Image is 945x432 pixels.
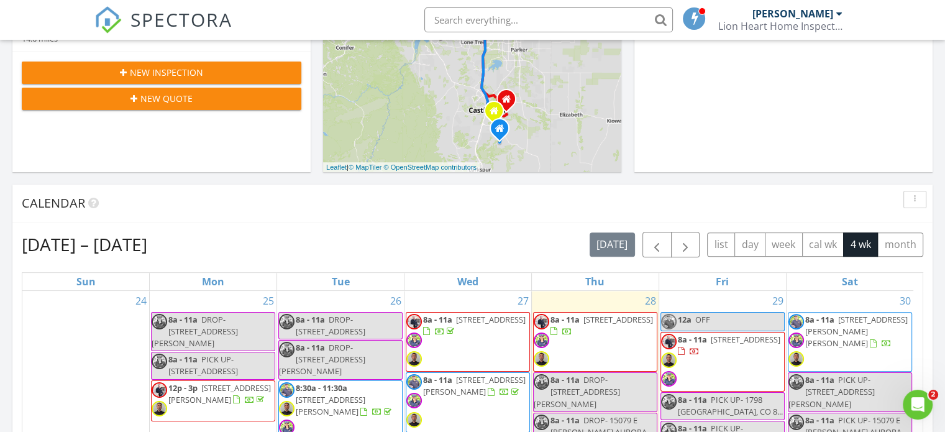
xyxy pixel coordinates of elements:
a: 8a - 11a [STREET_ADDRESS][PERSON_NAME][PERSON_NAME] [805,314,908,349]
a: 8a - 11a [STREET_ADDRESS] [533,312,657,372]
img: dsc_3119.jpg [788,374,804,390]
img: dsc_3119.jpg [279,342,294,357]
a: 12p - 3p [STREET_ADDRESS][PERSON_NAME] [151,380,275,421]
button: [DATE] [590,232,635,257]
a: Go to August 28, 2025 [642,291,659,311]
span: 8a - 11a [423,374,452,385]
a: SPECTORA [94,17,232,43]
span: PICK UP- [STREET_ADDRESS] [168,354,238,377]
span: DROP- [STREET_ADDRESS][PERSON_NAME] [152,314,238,349]
a: © MapTiler [349,163,382,171]
a: 12p - 3p [STREET_ADDRESS][PERSON_NAME] [168,382,271,405]
button: Previous [642,232,672,257]
button: month [877,232,923,257]
span: 8a - 11a [423,314,452,325]
img: joel.png [534,351,549,367]
img: dsc_2575.jpg [406,314,422,329]
span: DROP- [STREET_ADDRESS][PERSON_NAME] [534,374,620,409]
span: 8a - 11a [805,374,834,385]
img: dsc_3119.jpg [788,333,804,348]
button: Next [671,232,700,257]
span: [STREET_ADDRESS] [711,334,780,345]
a: 8a - 11a [STREET_ADDRESS] [678,334,780,357]
span: SPECTORA [130,6,232,32]
img: joel.png [279,401,294,416]
a: 8a - 11a [STREET_ADDRESS][PERSON_NAME][PERSON_NAME] [788,312,912,372]
span: 8a - 11a [296,342,325,353]
img: The Best Home Inspection Software - Spectora [94,6,122,34]
img: dsc_3081.jpg [279,382,294,398]
span: [STREET_ADDRESS][PERSON_NAME] [423,374,526,397]
a: Saturday [839,273,861,290]
button: cal wk [802,232,844,257]
button: week [765,232,803,257]
span: DROP- [STREET_ADDRESS][PERSON_NAME] [279,342,365,377]
a: © OpenStreetMap contributors [384,163,477,171]
span: 8a - 11a [678,394,707,405]
a: 8a - 11a [STREET_ADDRESS] [660,332,785,392]
span: 8a - 11a [550,415,580,426]
span: PICK UP- 1798 [GEOGRAPHIC_DATA], CO 8... [678,394,783,417]
span: [STREET_ADDRESS] [583,314,653,325]
img: dsc_2575.jpg [152,382,167,398]
a: Go to August 25, 2025 [260,291,276,311]
div: 4057 John Court, Castle Rock CO 80104 [494,111,501,118]
img: dsc_3119.jpg [661,394,677,410]
a: Thursday [583,273,607,290]
img: joel.png [788,351,804,367]
div: Lion Heart Home Inspections, LLC [718,20,842,32]
span: 12a [678,314,692,325]
span: 8a - 11a [168,314,198,325]
img: joel.png [152,401,167,416]
button: New Quote [22,88,301,110]
span: OFF [695,314,710,325]
span: PICK UP- [STREET_ADDRESS][PERSON_NAME] [788,374,875,409]
div: 4057 , Castle Rock CO 80104 [500,128,507,136]
img: dsc_3119.jpg [406,333,422,348]
img: dsc_3119.jpg [534,333,549,348]
button: day [734,232,765,257]
span: 8:30a - 11:30a [296,382,347,393]
span: 8a - 11a [296,314,325,325]
span: [STREET_ADDRESS][PERSON_NAME][PERSON_NAME] [805,314,908,349]
img: dsc_3119.jpg [152,314,167,329]
a: Go to August 29, 2025 [770,291,786,311]
h2: [DATE] – [DATE] [22,232,147,257]
img: dsc_3081.jpg [406,374,422,390]
div: 5957 Turnstone Place, Castle Rock CO 80104 [506,99,514,106]
iframe: Intercom live chat [903,390,933,420]
a: Monday [199,273,227,290]
a: Go to August 30, 2025 [897,291,913,311]
span: 8a - 11a [805,314,834,325]
a: Tuesday [329,273,352,290]
span: New Quote [140,92,193,105]
img: dsc_3081.jpg [788,314,804,329]
img: dsc_2575.jpg [534,314,549,329]
span: 8a - 11a [550,374,580,385]
div: | [323,162,480,173]
span: [STREET_ADDRESS][PERSON_NAME] [168,382,271,405]
img: dsc_3119.jpg [788,415,804,430]
img: dsc_2575.jpg [661,334,677,349]
span: [STREET_ADDRESS] [456,314,526,325]
img: dsc_3119.jpg [534,374,549,390]
img: dsc_3119.jpg [152,354,167,369]
img: dsc_3081.jpg [661,314,677,329]
span: DROP- [STREET_ADDRESS] [296,314,365,337]
a: 8a - 11a [STREET_ADDRESS] [550,314,653,337]
a: 8:30a - 11:30a [STREET_ADDRESS][PERSON_NAME] [296,382,394,417]
a: 8a - 11a [STREET_ADDRESS] [423,314,526,337]
a: 8a - 11a [STREET_ADDRESS] [406,312,530,372]
span: 8a - 11a [805,415,834,426]
div: [PERSON_NAME] [752,7,833,20]
img: dsc_3119.jpg [406,393,422,408]
a: Sunday [74,273,98,290]
span: 8a - 11a [168,354,198,365]
a: Wednesday [455,273,481,290]
a: Go to August 24, 2025 [133,291,149,311]
span: [STREET_ADDRESS][PERSON_NAME] [296,394,365,417]
span: 2 [928,390,938,400]
span: Calendar [22,195,85,211]
img: joel.png [406,351,422,367]
button: 4 wk [843,232,878,257]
